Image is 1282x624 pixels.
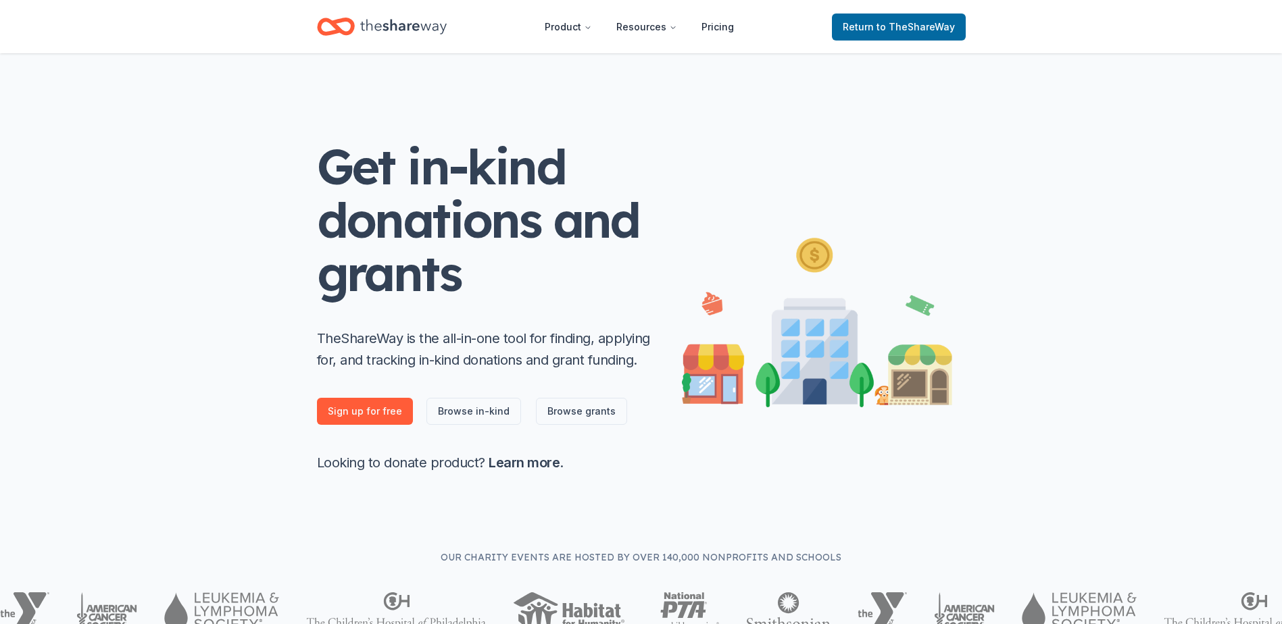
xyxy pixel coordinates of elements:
[317,398,413,425] a: Sign up for free
[317,140,655,301] h1: Get in-kind donations and grants
[536,398,627,425] a: Browse grants
[534,11,745,43] nav: Main
[606,14,688,41] button: Resources
[317,328,655,371] p: TheShareWay is the all-in-one tool for finding, applying for, and tracking in-kind donations and ...
[317,11,447,43] a: Home
[426,398,521,425] a: Browse in-kind
[682,232,952,407] img: Illustration for landing page
[489,454,560,471] a: Learn more
[877,21,955,32] span: to TheShareWay
[691,14,745,41] a: Pricing
[832,14,966,41] a: Returnto TheShareWay
[843,19,955,35] span: Return
[317,452,655,473] p: Looking to donate product? .
[534,14,603,41] button: Product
